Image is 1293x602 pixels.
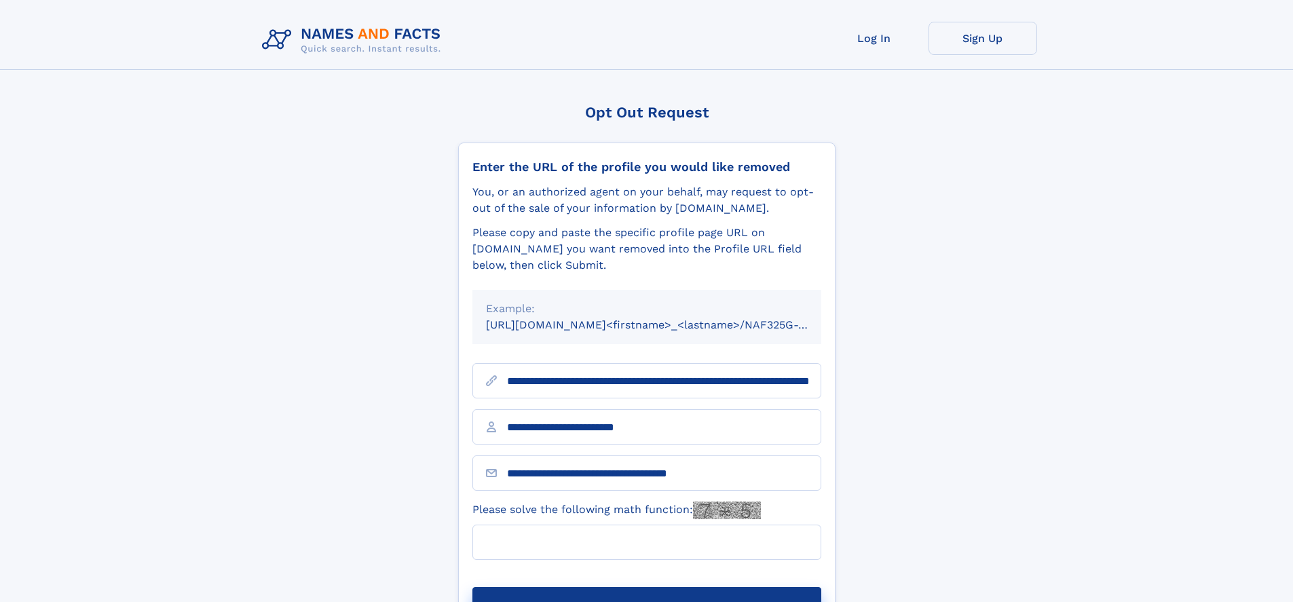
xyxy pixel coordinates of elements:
a: Sign Up [929,22,1037,55]
div: Please copy and paste the specific profile page URL on [DOMAIN_NAME] you want removed into the Pr... [472,225,821,274]
div: Opt Out Request [458,104,836,121]
a: Log In [820,22,929,55]
div: Enter the URL of the profile you would like removed [472,159,821,174]
img: Logo Names and Facts [257,22,452,58]
div: Example: [486,301,808,317]
label: Please solve the following math function: [472,502,761,519]
small: [URL][DOMAIN_NAME]<firstname>_<lastname>/NAF325G-xxxxxxxx [486,318,847,331]
div: You, or an authorized agent on your behalf, may request to opt-out of the sale of your informatio... [472,184,821,217]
